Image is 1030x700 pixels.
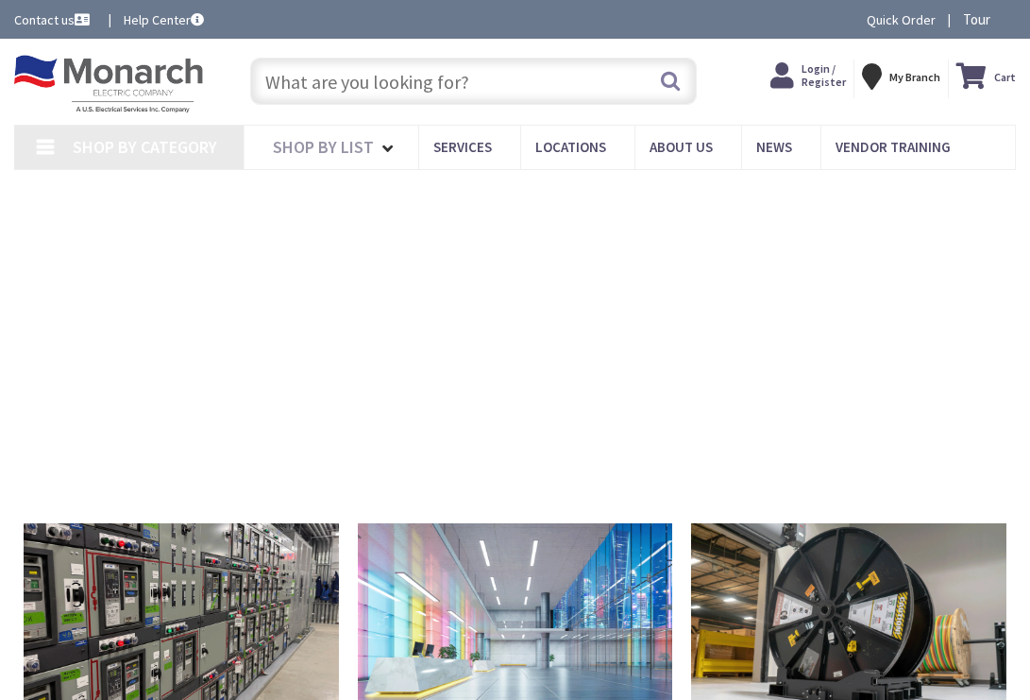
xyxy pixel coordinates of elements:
[963,10,1011,28] span: Tour
[250,58,697,105] input: What are you looking for?
[650,138,713,156] span: About Us
[867,10,936,29] a: Quick Order
[956,60,1016,94] a: Cart
[836,138,951,156] span: Vendor Training
[756,138,792,156] span: News
[770,60,846,92] a: Login / Register
[802,61,846,89] span: Login / Register
[994,60,1016,94] strong: Cart
[273,136,374,158] span: Shop By List
[433,138,492,156] span: Services
[73,136,217,158] span: Shop By Category
[14,55,203,113] img: Monarch Electric Company
[889,70,940,84] strong: My Branch
[124,10,204,29] a: Help Center
[862,60,940,94] div: My Branch
[14,10,93,29] a: Contact us
[535,138,606,156] span: Locations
